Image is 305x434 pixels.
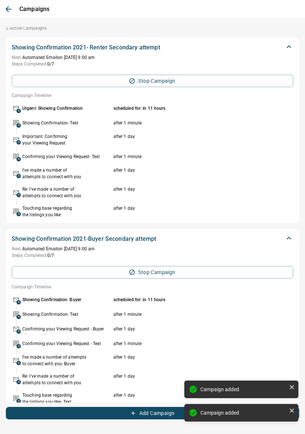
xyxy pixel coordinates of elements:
[16,123,21,128] span: A
[19,5,49,14] p: Campaigns
[12,54,95,61] p: Automated Email on [DATE] 9:00 am
[16,300,21,304] span: A
[22,354,112,367] p: I've made a number of attempts to connect with you- Buyer
[113,167,262,180] p: after 1 day
[113,354,262,367] p: after 1 day
[16,344,21,348] span: A
[16,174,21,178] span: A
[22,326,112,332] p: Confirming your Viewing Request - Buyer
[12,55,22,60] span: Next:
[12,42,293,69] div: Showing Confirmation 2021- Renter Secondary attemptNext:Automated Emailon [DATE] 9:00 amSteps Com...
[22,120,112,126] p: Showing Confirmation- Text
[12,233,293,260] div: Showing Confirmation 2021-Buyer Secondary attemptNext:Automated Emailon [DATE] 9:00 amSteps Compl...
[12,61,54,67] p: 0 / 7
[12,253,47,258] span: Steps Completed:
[113,120,262,126] p: after 1 minute
[12,235,156,243] p: Showing Confirmation 2021-Buyer Secondary attempt
[113,311,262,318] p: after 1 minute
[12,246,22,251] span: Next:
[22,205,112,218] p: Touching base regarding the listings you like
[22,373,112,386] p: Re: I've made a number of attempts to connect with you
[12,75,293,87] button: Stop Campaign
[16,315,21,319] span: A
[22,153,112,160] p: Confirming your Viewing Request- Text
[16,212,21,216] span: A
[6,25,299,31] p: 2 Active Campaigns
[22,133,112,146] p: Important: Confirming your Viewing Request
[6,407,299,419] button: Add Campaign
[22,392,112,405] p: Touching base regarding the listings you like- Text
[22,340,112,347] p: Confirming your Viewing Request - Text
[16,361,21,365] span: A
[22,167,112,180] p: I've made a number of attempts to connect with you
[113,296,262,303] p: scheduled for: in 11 hours
[113,392,262,405] p: after 1 day
[22,311,112,318] p: Showing Confirmation- Text
[113,326,262,332] p: after 1 day
[12,92,293,99] p: Campaign Timeline
[113,373,262,386] p: after 1 day
[22,296,112,303] p: Showing Confirmation- Buyer
[200,386,286,392] div: Campaign added
[113,205,262,218] p: after 1 day
[16,329,21,334] span: A
[12,246,95,252] p: Automated Email on [DATE] 9:00 am
[113,105,262,112] p: scheduled for: in 11 hours
[22,186,112,199] p: Re: I've made a number of attempts to connect with you
[16,157,21,161] span: A
[12,252,54,259] p: 0 / 7
[16,140,21,145] span: A
[113,153,262,160] p: after 1 minute
[113,133,262,146] p: after 1 day
[16,399,21,403] span: A
[113,186,262,199] p: after 1 day
[16,109,21,113] span: A
[113,340,262,347] p: after 1 minute
[12,61,47,67] span: Steps Completed:
[200,410,286,416] div: Campaign added
[22,105,112,112] p: Urgent: Showing Confirmation
[12,266,293,278] button: Stop Campaign
[16,193,21,197] span: A
[12,43,160,52] p: Showing Confirmation 2021- Renter Secondary attempt
[12,284,293,290] p: Campaign Timeline
[16,380,21,384] span: A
